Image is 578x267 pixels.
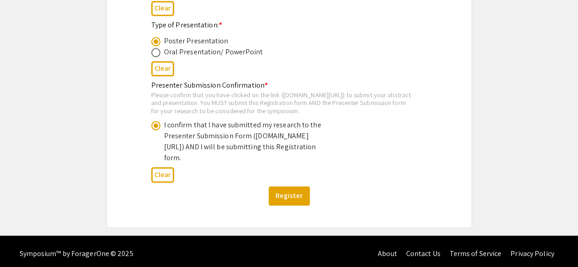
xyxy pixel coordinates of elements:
div: Please confirm that you have clicked on the link ([DOMAIN_NAME][URL]) to submit your abstract and... [151,91,413,115]
div: Poster Presentation [164,36,228,47]
mat-label: Type of Presentation: [151,20,222,30]
button: Clear [151,1,174,16]
iframe: Chat [7,226,39,260]
div: I confirm that I have submitted my research to the Presenter Submission Form ([DOMAIN_NAME][URL])... [164,120,324,163]
div: Oral Presentation/ PowerPoint [164,47,263,58]
a: About [378,249,397,258]
button: Clear [151,61,174,76]
a: Privacy Policy [510,249,554,258]
button: Register [269,186,310,205]
a: Terms of Service [449,249,501,258]
button: Clear [151,167,174,182]
mat-label: Presenter Submission Confirmation [151,80,268,90]
a: Contact Us [406,249,440,258]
